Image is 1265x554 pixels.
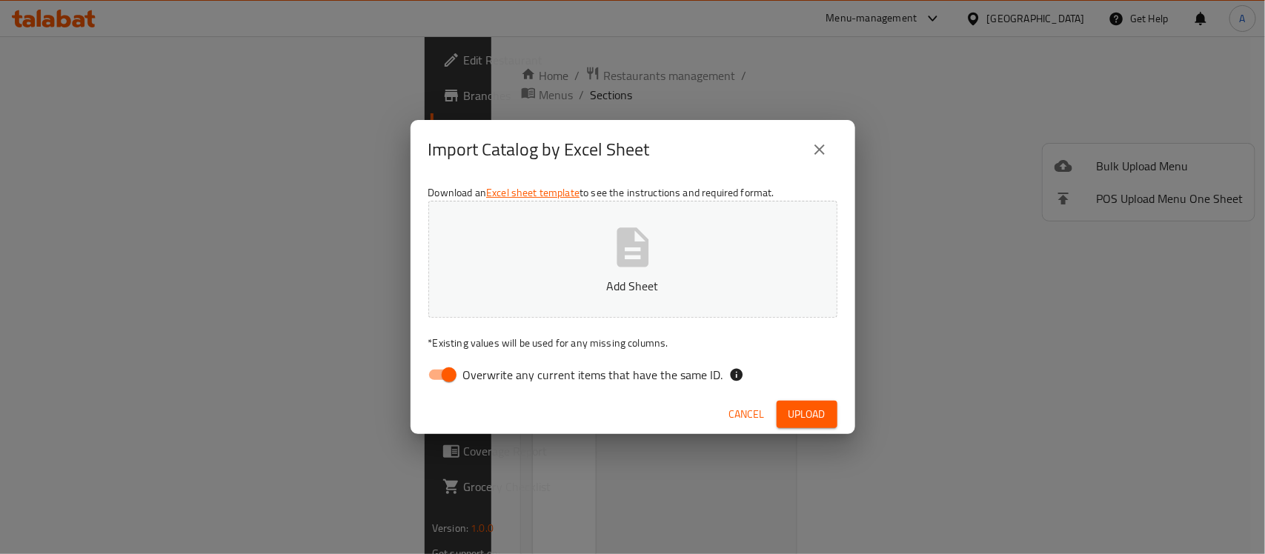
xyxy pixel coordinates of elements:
[486,183,580,202] a: Excel sheet template
[411,179,855,394] div: Download an to see the instructions and required format.
[723,401,771,428] button: Cancel
[428,138,650,161] h2: Import Catalog by Excel Sheet
[729,367,744,382] svg: If the overwrite option isn't selected, then the items that match an existing ID will be ignored ...
[451,277,814,295] p: Add Sheet
[802,132,837,167] button: close
[777,401,837,428] button: Upload
[428,336,837,350] p: Existing values will be used for any missing columns.
[428,201,837,318] button: Add Sheet
[729,405,765,424] span: Cancel
[463,366,723,384] span: Overwrite any current items that have the same ID.
[788,405,826,424] span: Upload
